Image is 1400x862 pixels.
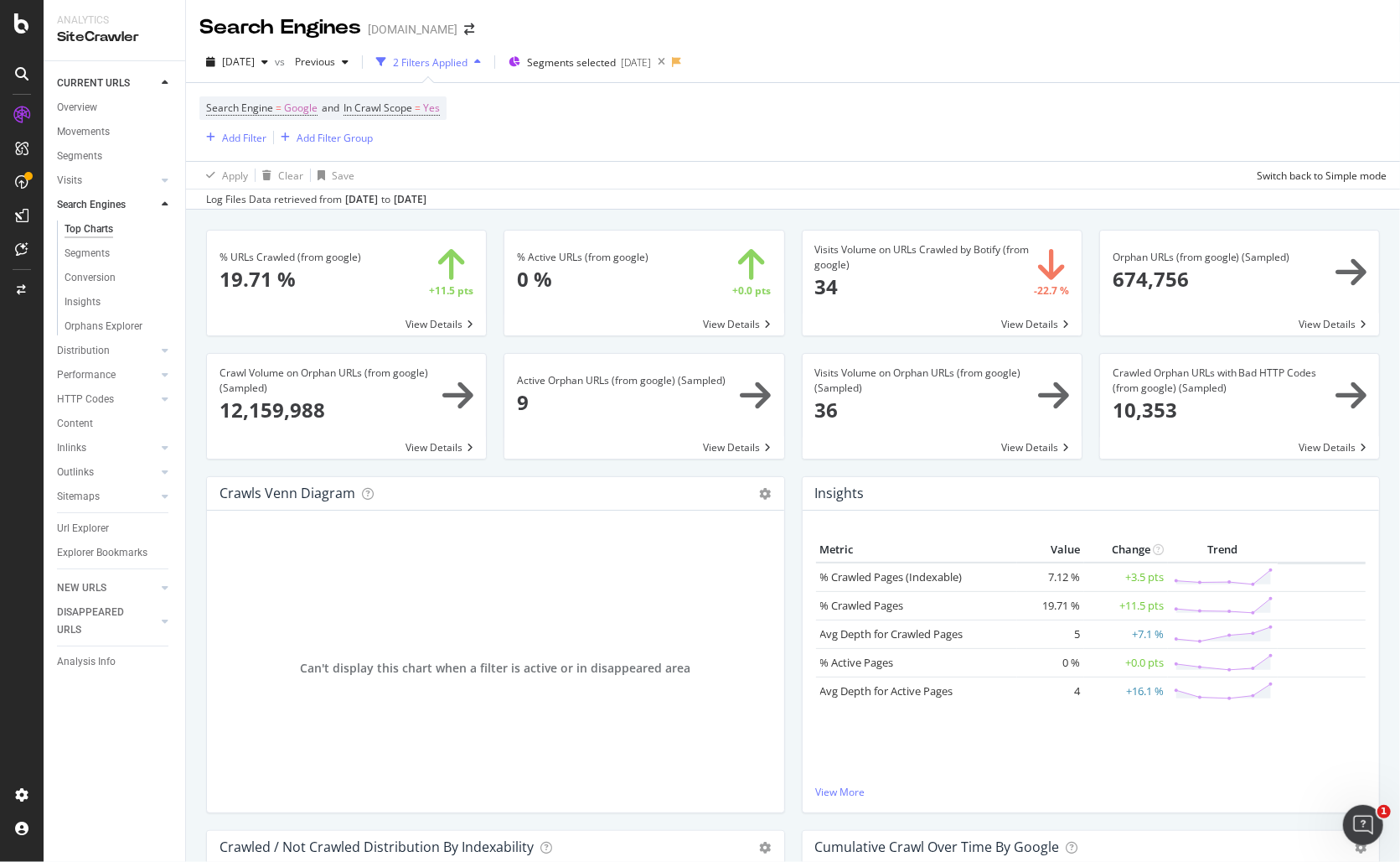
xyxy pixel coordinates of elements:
div: Add Filter Group [297,131,373,145]
div: Switch back to Simple mode [1257,169,1387,183]
h4: Crawls Venn Diagram [220,482,355,505]
div: SiteCrawler [57,28,172,47]
div: Inlinks [57,439,86,457]
button: Save [311,162,354,189]
div: Apply [222,169,248,183]
a: % Crawled Pages (Indexable) [820,569,963,584]
td: 7.12 % [1017,563,1084,592]
div: Overview [57,99,97,117]
h4: Insights [815,482,865,505]
span: Search Engine [206,101,273,115]
td: 4 [1017,677,1084,705]
div: Conversion [65,269,116,287]
button: [DATE] [199,49,275,75]
div: Search Engines [199,13,361,42]
div: Analysis Info [57,653,116,671]
button: Segments selected[DATE] [502,49,651,75]
td: +16.1 % [1084,677,1168,705]
a: NEW URLS [57,579,157,597]
div: Distribution [57,342,110,360]
iframe: Intercom live chat [1343,805,1383,845]
button: Previous [288,49,355,75]
a: Outlinks [57,464,157,481]
div: [DATE] [621,55,651,70]
span: Google [284,96,318,120]
a: View More [816,785,1366,799]
th: Metric [816,537,1017,563]
td: +7.1 % [1084,620,1168,648]
a: % Active Pages [820,655,894,670]
div: [DATE] [345,192,378,207]
div: Visits [57,172,82,190]
div: CURRENT URLS [57,75,130,92]
span: Yes [423,96,440,120]
div: Analytics [57,13,172,28]
td: +0.0 pts [1084,648,1168,677]
a: Performance [57,366,157,384]
div: 2 Filters Applied [393,55,468,70]
a: Distribution [57,342,157,360]
a: CURRENT URLS [57,75,157,92]
i: Options [760,842,772,854]
a: Orphans Explorer [65,318,173,335]
div: Insights [65,293,101,311]
a: Explorer Bookmarks [57,544,173,562]
h4: Crawled / Not Crawled Distribution By Indexability [220,836,534,859]
span: = [415,101,421,115]
a: Visits [57,172,157,190]
span: Segments selected [527,55,616,70]
th: Trend [1168,537,1278,563]
button: Switch back to Simple mode [1250,162,1387,189]
a: Avg Depth for Active Pages [820,683,953,698]
span: = [276,101,282,115]
a: Insights [65,293,173,311]
div: [DATE] [394,192,426,207]
div: Orphans Explorer [65,318,142,335]
button: Clear [256,162,303,189]
a: Sitemaps [57,488,157,506]
div: arrow-right-arrow-left [464,23,474,35]
a: HTTP Codes [57,391,157,408]
span: 2025 Mar. 19th [222,55,255,69]
span: vs [275,55,288,69]
td: +11.5 pts [1084,591,1168,620]
a: DISAPPEARED URLS [57,604,157,639]
a: Analysis Info [57,653,173,671]
i: Options [760,488,772,500]
span: Can't display this chart when a filter is active or in disappeared area [300,660,690,677]
div: NEW URLS [57,579,106,597]
div: HTTP Codes [57,391,114,408]
div: Segments [57,148,102,165]
div: Explorer Bookmarks [57,544,147,562]
button: Add Filter [199,127,266,148]
div: DISAPPEARED URLS [57,604,142,639]
a: Inlinks [57,439,157,457]
div: Top Charts [65,221,113,238]
div: Movements [57,123,110,141]
button: Add Filter Group [274,127,373,148]
td: 5 [1017,620,1084,648]
a: Search Engines [57,196,157,214]
div: Performance [57,366,116,384]
span: In Crawl Scope [344,101,412,115]
div: Search Engines [57,196,126,214]
a: Conversion [65,269,173,287]
a: Movements [57,123,173,141]
a: Top Charts [65,221,173,238]
a: Url Explorer [57,520,173,537]
div: Outlinks [57,464,94,481]
th: Change [1084,537,1168,563]
div: Save [332,169,354,183]
div: Content [57,415,93,433]
div: Segments [65,245,110,262]
td: 0 % [1017,648,1084,677]
div: Url Explorer [57,520,109,537]
h4: Cumulative Crawl Over Time by google [815,836,1060,859]
td: +3.5 pts [1084,563,1168,592]
a: Overview [57,99,173,117]
a: Segments [57,148,173,165]
div: Clear [278,169,303,183]
span: and [322,101,339,115]
div: Sitemaps [57,488,100,506]
span: Previous [288,55,335,69]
